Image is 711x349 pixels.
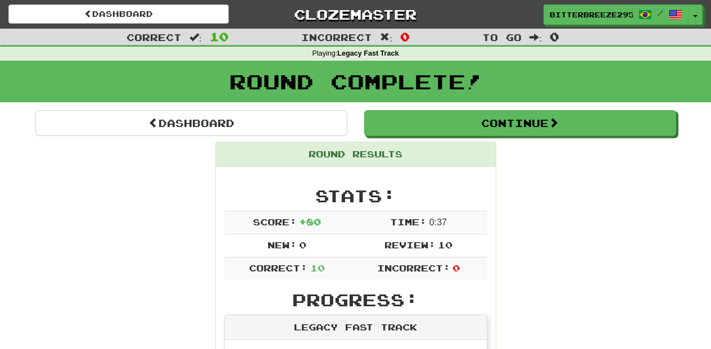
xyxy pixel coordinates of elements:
[224,291,487,309] h2: Progress:
[216,142,496,167] div: Round Results
[377,262,450,273] span: Incorrect:
[438,239,452,250] span: 10
[301,31,372,43] span: Incorrect
[400,30,410,43] span: 0
[224,187,487,205] h2: Stats:
[210,30,229,43] span: 10
[35,110,347,136] a: Dashboard
[658,9,663,17] span: /
[529,33,542,42] span: :
[384,239,436,250] span: Review:
[189,33,202,42] span: :
[225,315,487,340] div: Legacy Fast Track
[390,216,427,227] span: Time:
[253,216,297,227] span: Score:
[337,49,398,57] strong: Legacy Fast Track
[544,4,689,25] a: BitterBreeze2956 /
[550,30,559,43] span: 0
[8,4,229,24] a: Dashboard
[299,239,306,250] span: 0
[249,262,307,273] span: Correct:
[126,31,182,43] span: Correct
[268,239,297,250] span: New:
[364,110,676,136] button: Continue
[550,10,633,20] span: BitterBreeze2956
[429,217,447,227] span: 0 : 37
[482,31,522,43] span: To go
[4,70,707,93] h1: Round Complete!
[299,216,321,227] span: + 80
[246,4,466,24] a: Clozemaster
[310,262,325,273] span: 10
[452,262,460,273] span: 0
[380,33,392,42] span: :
